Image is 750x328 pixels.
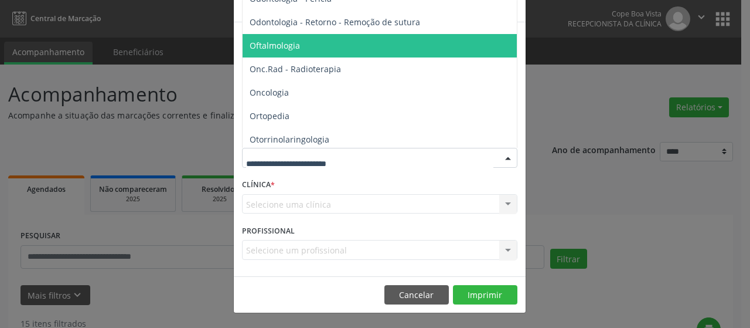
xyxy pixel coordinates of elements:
label: PROFISSIONAL [242,222,295,240]
label: CLÍNICA [242,176,275,194]
button: Cancelar [384,285,449,305]
span: Oftalmologia [250,40,300,51]
button: Imprimir [453,285,517,305]
span: Otorrinolaringologia [250,134,329,145]
span: Onc.Rad - Radioterapia [250,63,341,75]
span: Ortopedia [250,110,289,121]
span: Odontologia - Retorno - Remoção de sutura [250,16,420,28]
span: Oncologia [250,87,289,98]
